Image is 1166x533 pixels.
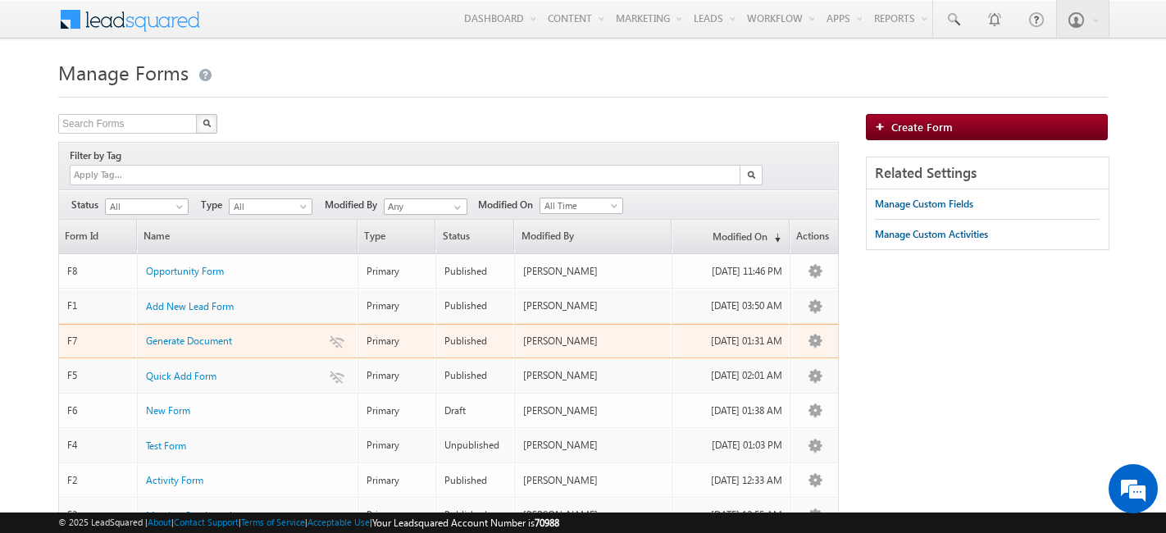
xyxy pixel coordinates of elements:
[146,299,234,314] a: Add New Lead Form
[444,368,507,383] div: Published
[523,368,664,383] div: [PERSON_NAME]
[436,220,513,253] span: Status
[523,334,664,348] div: [PERSON_NAME]
[67,368,130,383] div: F5
[523,403,664,418] div: [PERSON_NAME]
[767,231,781,244] span: (sorted descending)
[444,438,507,453] div: Unpublished
[523,473,664,488] div: [PERSON_NAME]
[790,220,838,253] span: Actions
[444,334,507,348] div: Published
[444,508,507,522] div: Published
[367,368,429,383] div: Primary
[367,298,429,313] div: Primary
[535,517,559,529] span: 70988
[523,298,664,313] div: [PERSON_NAME]
[67,508,130,522] div: F3
[891,120,953,134] span: Create Form
[747,171,755,179] img: Search
[106,199,184,214] span: All
[325,198,384,212] span: Modified By
[875,227,988,242] div: Manage Custom Activities
[146,473,203,488] a: Activity Form
[523,438,664,453] div: [PERSON_NAME]
[148,517,171,527] a: About
[230,199,307,214] span: All
[241,517,305,527] a: Terms of Service
[67,403,130,418] div: F6
[367,438,429,453] div: Primary
[444,473,507,488] div: Published
[146,334,232,348] a: Generate Document
[146,439,186,453] a: Test Form
[367,473,429,488] div: Primary
[358,220,435,253] span: Type
[70,147,127,165] div: Filter by Tag
[367,264,429,279] div: Primary
[71,198,105,212] span: Status
[444,403,507,418] div: Draft
[384,198,467,215] input: Type to Search
[58,515,559,531] span: © 2025 LeadSquared | | | | |
[540,198,623,214] a: All Time
[681,298,782,313] div: [DATE] 03:50 AM
[681,473,782,488] div: [DATE] 12:33 AM
[67,264,130,279] div: F8
[681,438,782,453] div: [DATE] 01:03 PM
[146,369,216,384] a: Quick Add Form
[372,517,559,529] span: Your Leadsquared Account Number is
[875,220,988,249] a: Manage Custom Activities
[478,198,540,212] span: Modified On
[67,298,130,313] div: F1
[105,198,189,215] a: All
[146,404,190,417] span: New Form
[146,300,234,312] span: Add New Lead Form
[138,220,357,253] a: Name
[367,334,429,348] div: Primary
[174,517,239,527] a: Contact Support
[515,220,671,253] a: Modified By
[146,265,224,277] span: Opportunity Form
[867,157,1109,189] div: Related Settings
[367,403,429,418] div: Primary
[72,168,170,182] input: Apply Tag...
[523,264,664,279] div: [PERSON_NAME]
[67,438,130,453] div: F4
[201,198,229,212] span: Type
[875,189,973,219] a: Manage Custom Fields
[681,403,782,418] div: [DATE] 01:38 AM
[672,220,789,253] a: Modified On(sorted descending)
[681,334,782,348] div: [DATE] 01:31 AM
[540,198,618,213] span: All Time
[444,264,507,279] div: Published
[681,368,782,383] div: [DATE] 02:01 AM
[875,121,891,131] img: add_icon.png
[203,119,211,127] img: Search
[307,517,370,527] a: Acceptable Use
[146,403,190,418] a: New Form
[146,474,203,486] span: Activity Form
[681,508,782,522] div: [DATE] 12:55 AM
[146,508,232,523] a: Meeting Conducted
[146,509,232,522] span: Meeting Conducted
[875,197,973,212] div: Manage Custom Fields
[146,370,216,382] span: Quick Add Form
[681,264,782,279] div: [DATE] 11:46 PM
[523,508,664,522] div: [PERSON_NAME]
[59,220,136,253] a: Form Id
[146,440,186,452] span: Test Form
[67,334,130,348] div: F7
[67,473,130,488] div: F2
[229,198,312,215] a: All
[367,508,429,522] div: Primary
[146,335,232,347] span: Generate Document
[445,199,466,216] a: Show All Items
[146,264,224,279] a: Opportunity Form
[58,59,189,85] span: Manage Forms
[444,298,507,313] div: Published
